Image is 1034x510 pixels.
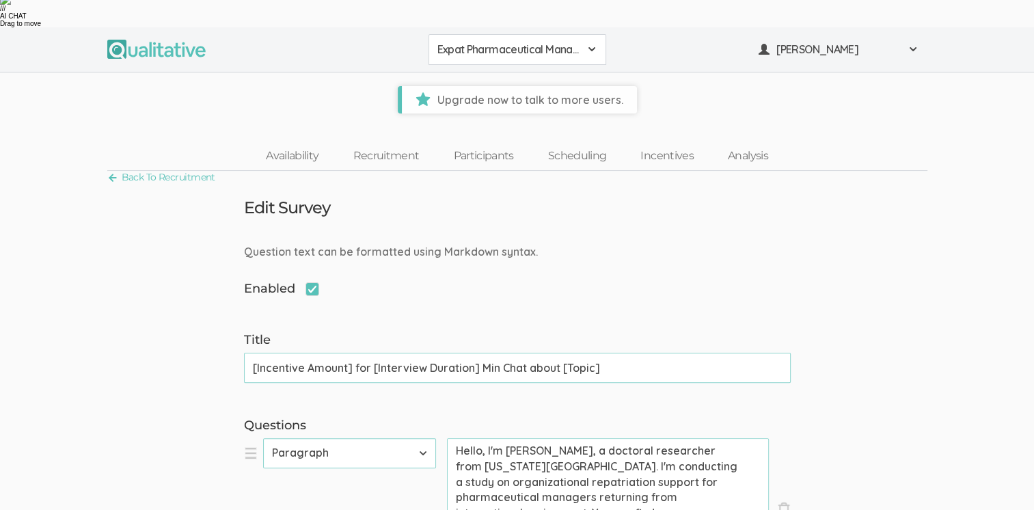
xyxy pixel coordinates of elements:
[750,34,927,65] button: [PERSON_NAME]
[107,168,215,187] a: Back To Recruitment
[436,142,530,171] a: Participants
[244,417,791,435] label: Questions
[531,142,624,171] a: Scheduling
[249,142,336,171] a: Availability
[711,142,785,171] a: Analysis
[402,86,637,113] span: Upgrade now to talk to more users.
[244,332,791,349] label: Title
[107,40,206,59] img: Qualitative
[336,142,436,171] a: Recruitment
[437,42,580,57] span: Expat Pharmaceutical Managers
[244,280,319,298] span: Enabled
[234,244,801,260] div: Question text can be formatted using Markdown syntax.
[244,199,330,217] h3: Edit Survey
[776,42,899,57] span: [PERSON_NAME]
[428,34,606,65] button: Expat Pharmaceutical Managers
[623,142,711,171] a: Incentives
[398,86,637,113] a: Upgrade now to talk to more users.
